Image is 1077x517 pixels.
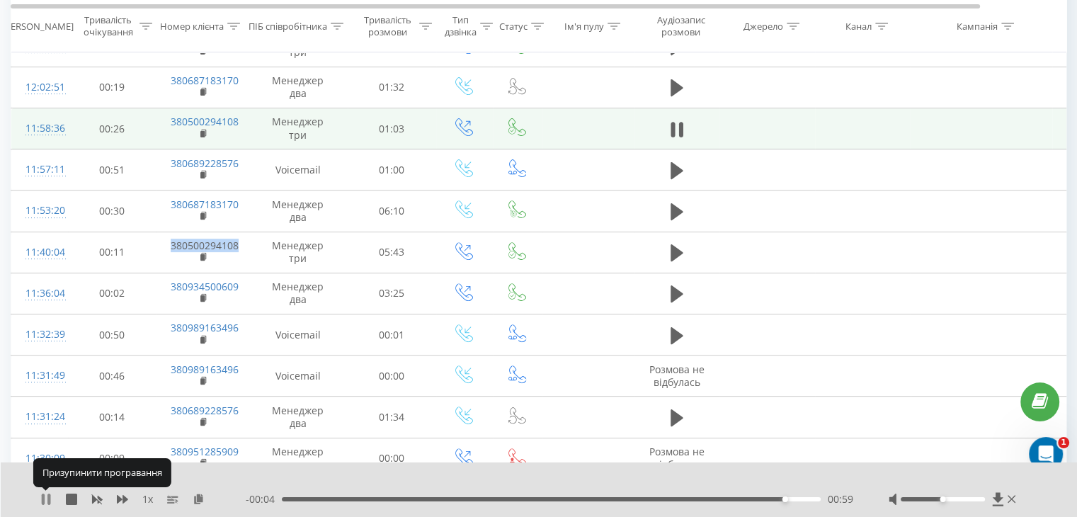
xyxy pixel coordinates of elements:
div: Тривалість розмови [360,15,416,39]
div: 11:32:39 [25,321,54,348]
td: Менеджер два [249,397,348,438]
td: Менеджер три [249,232,348,273]
td: 00:09 [68,438,156,479]
div: Статус [499,21,528,33]
td: 01:03 [348,108,436,149]
div: Призупинити програвання [33,458,171,487]
div: Аудіозапис розмови [646,15,715,39]
div: 11:36:04 [25,280,54,307]
div: Тривалість очікування [80,15,136,39]
a: 380951285909 [171,445,239,458]
td: Voicemail [249,356,348,397]
a: 380689228576 [171,404,239,417]
div: 11:53:20 [25,197,54,225]
td: 00:00 [348,356,436,397]
a: 380689228576 [171,157,239,170]
td: Менеджер два [249,67,348,108]
span: Розмова не відбулась [649,445,705,471]
div: Кампанія [957,21,998,33]
div: Тип дзвінка [445,15,477,39]
td: Менеджер два [249,191,348,232]
div: Accessibility label [940,496,945,502]
a: 380989163496 [171,321,239,334]
td: 00:02 [68,273,156,314]
div: [PERSON_NAME] [2,21,74,33]
a: 380500294108 [171,115,239,128]
span: 00:59 [828,492,853,506]
td: 00:30 [68,191,156,232]
div: Accessibility label [782,496,788,502]
td: Voicemail [249,149,348,191]
div: 12:02:51 [25,74,54,101]
div: 11:31:49 [25,362,54,390]
td: Voicemail [249,314,348,356]
td: 05:43 [348,232,436,273]
td: 01:00 [348,149,436,191]
a: 380687183170 [171,198,239,211]
a: 380989163496 [171,363,239,376]
td: Менеджер два [249,273,348,314]
a: 380500294108 [171,239,239,252]
td: 00:00 [348,438,436,479]
div: Номер клієнта [160,21,224,33]
div: ПІБ співробітника [249,21,327,33]
td: 03:25 [348,273,436,314]
td: 01:32 [348,67,436,108]
span: 1 [1058,437,1069,448]
span: Розмова не відбулась [649,363,705,389]
td: 06:10 [348,191,436,232]
div: Канал [845,21,872,33]
td: 01:34 [348,397,436,438]
div: 11:40:04 [25,239,54,266]
iframe: Intercom live chat [1029,437,1063,471]
div: Джерело [743,21,783,33]
td: 00:50 [68,314,156,356]
div: 11:58:36 [25,115,54,142]
a: 380687183170 [171,74,239,87]
td: 00:51 [68,149,156,191]
td: 00:26 [68,108,156,149]
span: - 00:04 [246,492,282,506]
span: 1 x [142,492,153,506]
td: 00:01 [348,314,436,356]
td: 00:14 [68,397,156,438]
td: 00:19 [68,67,156,108]
div: Ім'я пулу [564,21,604,33]
a: 380934500609 [171,280,239,293]
td: 00:11 [68,232,156,273]
td: 00:46 [68,356,156,397]
td: Менеджер три [249,108,348,149]
div: 11:57:11 [25,156,54,183]
td: Менеджер два [249,438,348,479]
div: 11:30:09 [25,445,54,472]
div: 11:31:24 [25,403,54,431]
